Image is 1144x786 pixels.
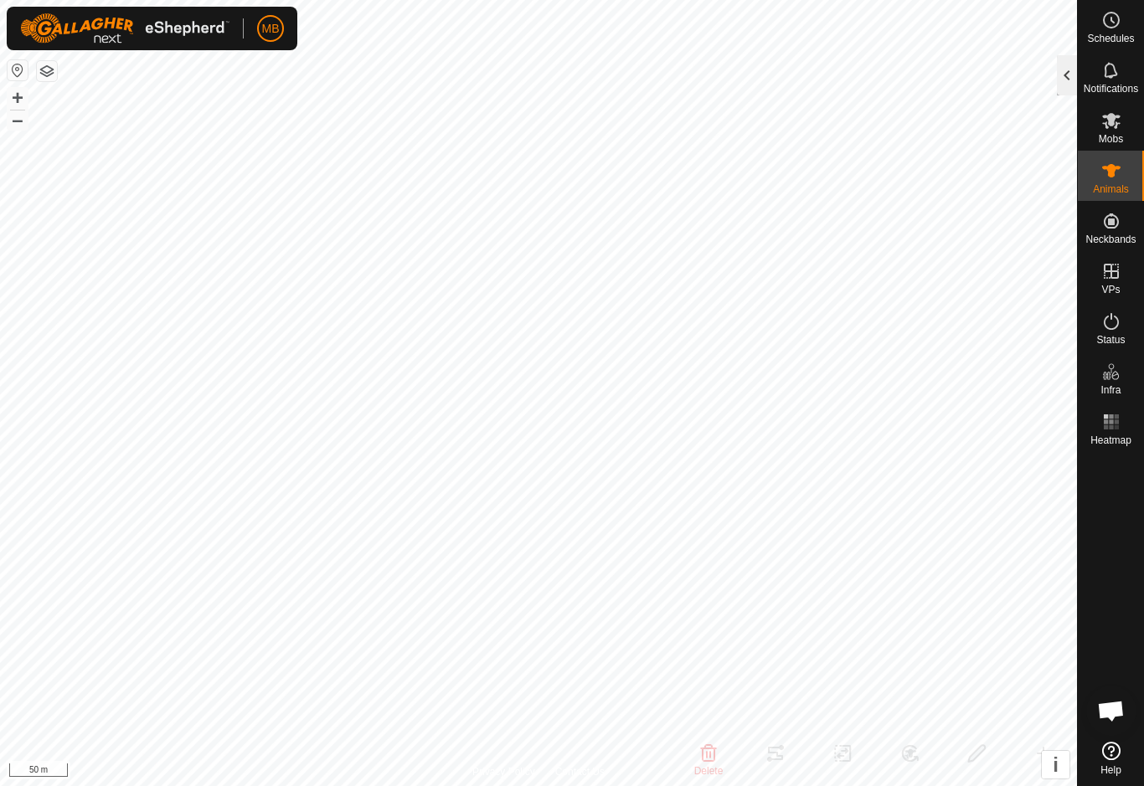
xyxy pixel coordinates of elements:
span: Help [1100,765,1121,775]
span: Neckbands [1085,234,1136,244]
span: VPs [1101,285,1120,295]
span: Animals [1093,184,1129,194]
button: – [8,110,28,130]
span: Infra [1100,385,1121,395]
a: Contact Us [555,764,605,779]
a: Privacy Policy [472,764,535,779]
a: Help [1078,735,1144,782]
button: + [8,88,28,108]
button: Reset Map [8,60,28,80]
span: Notifications [1084,84,1138,94]
span: Schedules [1087,33,1134,44]
span: Status [1096,335,1125,345]
button: i [1042,751,1069,778]
button: Map Layers [37,61,57,81]
div: Open chat [1086,686,1136,736]
img: Gallagher Logo [20,13,229,44]
span: Heatmap [1090,435,1131,445]
span: MB [262,20,280,38]
span: Mobs [1099,134,1123,144]
span: i [1053,753,1059,776]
